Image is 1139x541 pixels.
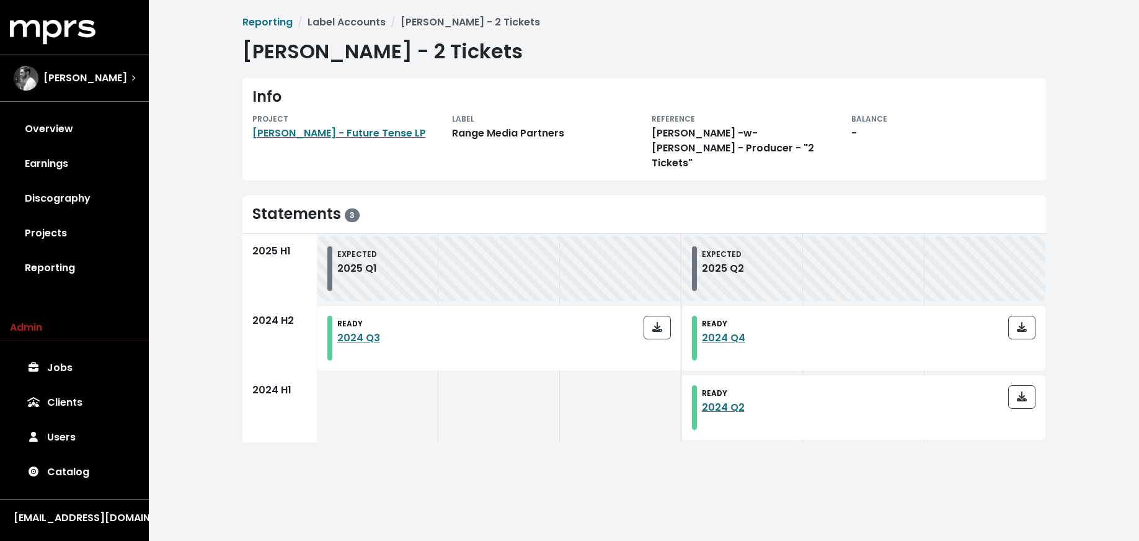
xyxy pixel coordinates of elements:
div: Info [252,88,1036,106]
span: [PERSON_NAME] [43,71,127,86]
h1: [PERSON_NAME] - 2 Tickets [242,40,1046,63]
a: Clients [10,385,139,420]
small: REFERENCE [652,114,695,124]
div: 2025 Q2 [702,261,744,276]
small: EXPECTED [702,249,742,259]
div: 2025 H1 [252,244,307,259]
a: mprs logo [10,24,95,38]
a: Users [10,420,139,455]
div: 2024 H2 [252,313,307,328]
nav: breadcrumb [242,15,1046,30]
a: Jobs [10,351,139,385]
div: - [851,126,1036,141]
a: Overview [10,112,139,146]
a: 2024 Q4 [702,331,745,345]
small: READY [702,318,727,329]
small: LABEL [452,114,474,124]
div: Range Media Partners [452,126,637,141]
button: [EMAIL_ADDRESS][DOMAIN_NAME] [10,510,139,526]
a: Discography [10,181,139,216]
a: 2024 Q3 [337,331,380,345]
div: Statements [252,205,307,223]
a: [PERSON_NAME] - Future Tense LP [252,126,426,140]
div: 2025 Q1 [337,261,377,276]
img: The selected account / producer [14,66,38,91]
small: PROJECT [252,114,288,124]
a: 2024 Q2 [702,400,745,414]
li: [PERSON_NAME] - 2 Tickets [386,15,540,30]
small: BALANCE [851,114,887,124]
a: Reporting [10,251,139,285]
a: Earnings [10,146,139,181]
div: [PERSON_NAME] -w- [PERSON_NAME] - Producer - "2 Tickets" [652,126,836,171]
a: Reporting [242,15,293,29]
small: READY [702,388,727,398]
div: [EMAIL_ADDRESS][DOMAIN_NAME] [14,511,135,525]
a: Catalog [10,455,139,490]
small: EXPECTED [337,249,377,259]
div: 2024 H1 [252,383,307,398]
li: Label Accounts [293,15,386,30]
small: READY [337,318,363,329]
a: Projects [10,216,139,251]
